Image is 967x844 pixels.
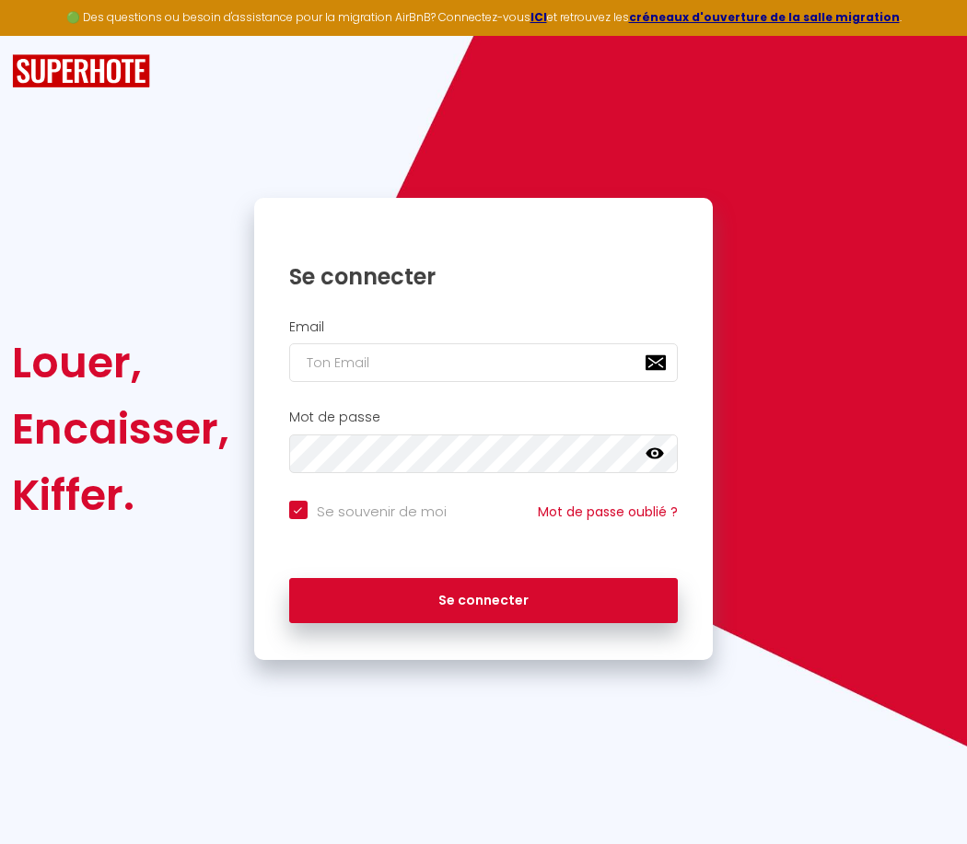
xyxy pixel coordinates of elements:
input: Ton Email [289,343,679,382]
h1: Se connecter [289,262,679,291]
div: Encaisser, [12,396,229,462]
div: Kiffer. [12,462,229,528]
div: Louer, [12,330,229,396]
a: ICI [530,9,547,25]
button: Se connecter [289,578,679,624]
h2: Email [289,319,679,335]
h2: Mot de passe [289,410,679,425]
a: créneaux d'ouverture de la salle migration [629,9,900,25]
a: Mot de passe oublié ? [538,503,678,521]
img: SuperHote logo [12,54,150,88]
